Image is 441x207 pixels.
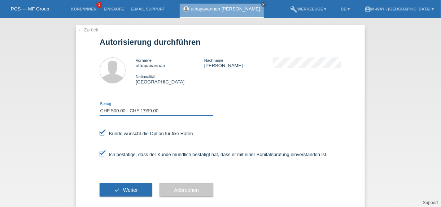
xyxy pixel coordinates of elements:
span: Nachname [204,58,223,62]
a: ← Zurück [78,27,98,33]
span: Vorname [136,58,152,62]
a: buildWerkzeuge ▾ [287,7,330,11]
div: uthayavannan [136,57,204,68]
span: Weiter [123,187,138,193]
i: account_circle [364,6,371,13]
a: uthayavannan [PERSON_NAME] [191,6,260,12]
a: Einkäufe [100,7,127,11]
i: check [114,187,120,193]
span: Nationalität [136,74,156,79]
span: Abbrechen [174,187,199,193]
i: build [290,6,297,13]
button: check Weiter [100,183,152,197]
a: POS — MF Group [11,6,49,12]
div: [PERSON_NAME] [204,57,273,68]
a: account_circlem-way - [GEOGRAPHIC_DATA] ▾ [361,7,437,11]
span: 1 [96,2,102,8]
a: DE ▾ [337,7,353,11]
label: Ich bestätige, dass der Kunde mündlich bestätigt hat, dass er mit einer Bonitätsprüfung einversta... [100,152,328,157]
h1: Autorisierung durchführen [100,38,341,47]
i: close [262,3,265,6]
a: close [261,2,266,7]
button: Abbrechen [160,183,213,197]
a: E-Mail Support [128,7,169,11]
label: Kunde wünscht die Option für fixe Raten [100,131,193,136]
a: Kund*innen [67,7,100,11]
div: [GEOGRAPHIC_DATA] [136,74,204,85]
a: Support [423,200,438,205]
